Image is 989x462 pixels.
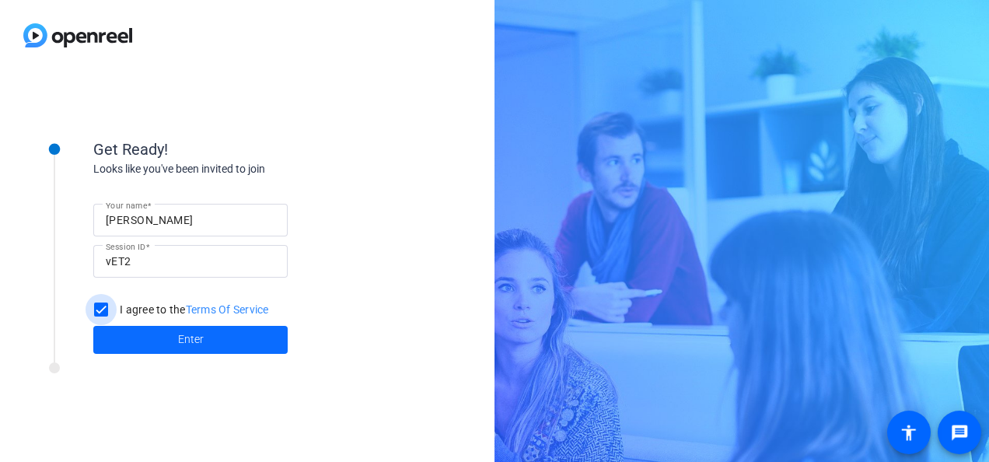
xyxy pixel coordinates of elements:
mat-label: Session ID [106,242,145,251]
div: Looks like you've been invited to join [93,161,404,177]
mat-label: Your name [106,201,147,210]
span: Enter [178,331,204,348]
div: Get Ready! [93,138,404,161]
mat-icon: accessibility [900,423,918,442]
button: Enter [93,326,288,354]
a: Terms Of Service [186,303,269,316]
mat-icon: message [950,423,969,442]
label: I agree to the [117,302,269,317]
